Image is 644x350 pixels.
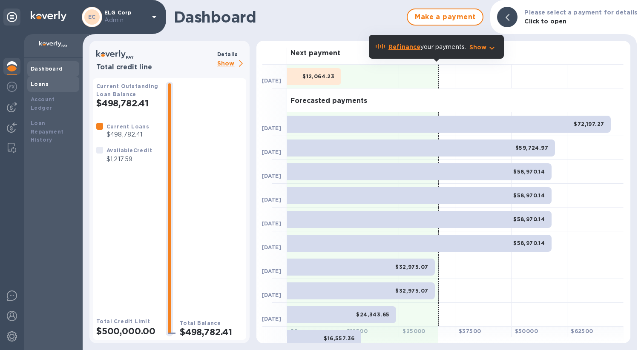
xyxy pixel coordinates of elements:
p: Show [217,59,246,69]
p: $498,782.41 [106,130,149,139]
h3: Forecasted payments [290,97,367,105]
img: Foreign exchange [7,82,17,92]
h3: Next payment [290,49,340,57]
p: Admin [104,16,147,25]
b: [DATE] [262,173,282,179]
b: Account Ledger [31,96,55,111]
p: ELG Corp [104,10,147,25]
b: $32,975.07 [395,287,428,294]
h2: $500,000.00 [96,326,159,336]
b: $58,970.14 [513,240,545,246]
b: [DATE] [262,316,282,322]
b: $12,064.23 [302,73,334,80]
button: Show [469,43,497,51]
b: Loan Repayment History [31,120,64,143]
b: [DATE] [262,149,282,155]
b: $32,975.07 [395,264,428,270]
b: [DATE] [262,244,282,250]
h1: Dashboard [174,8,402,26]
b: [DATE] [262,292,282,298]
b: Click to open [524,18,566,25]
b: $ 50000 [515,328,538,334]
b: Details [217,51,238,57]
b: Refinance [388,43,420,50]
b: $16,557.36 [324,335,354,341]
b: Total Credit Limit [96,318,150,324]
b: $ 62500 [571,328,593,334]
p: your payments. [388,43,466,51]
b: $59,724.97 [515,145,548,151]
b: $58,970.14 [513,216,545,222]
h2: $498,782.41 [96,98,159,108]
h2: $498,782.41 [180,327,243,337]
b: Dashboard [31,65,63,72]
b: [DATE] [262,77,282,84]
b: [DATE] [262,125,282,131]
b: Loans [31,81,49,87]
b: [DATE] [262,196,282,203]
b: Available Credit [106,147,152,154]
b: $72,197.27 [574,121,604,127]
b: $24,343.65 [356,311,389,318]
b: Please select a payment for details [524,9,637,16]
b: Current Loans [106,123,149,130]
b: Total Balance [180,320,221,326]
div: Unpin categories [3,9,20,26]
p: Show [469,43,487,51]
b: EC [88,14,96,20]
img: Logo [31,11,66,21]
b: $ 37500 [459,328,481,334]
span: Make a payment [414,12,476,22]
p: $1,217.59 [106,155,152,164]
b: $58,970.14 [513,192,545,199]
b: Current Outstanding Loan Balance [96,83,158,97]
b: [DATE] [262,220,282,227]
b: $58,970.14 [513,168,545,175]
b: [DATE] [262,268,282,274]
h3: Total credit line [96,63,214,71]
button: Make a payment [407,9,483,26]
